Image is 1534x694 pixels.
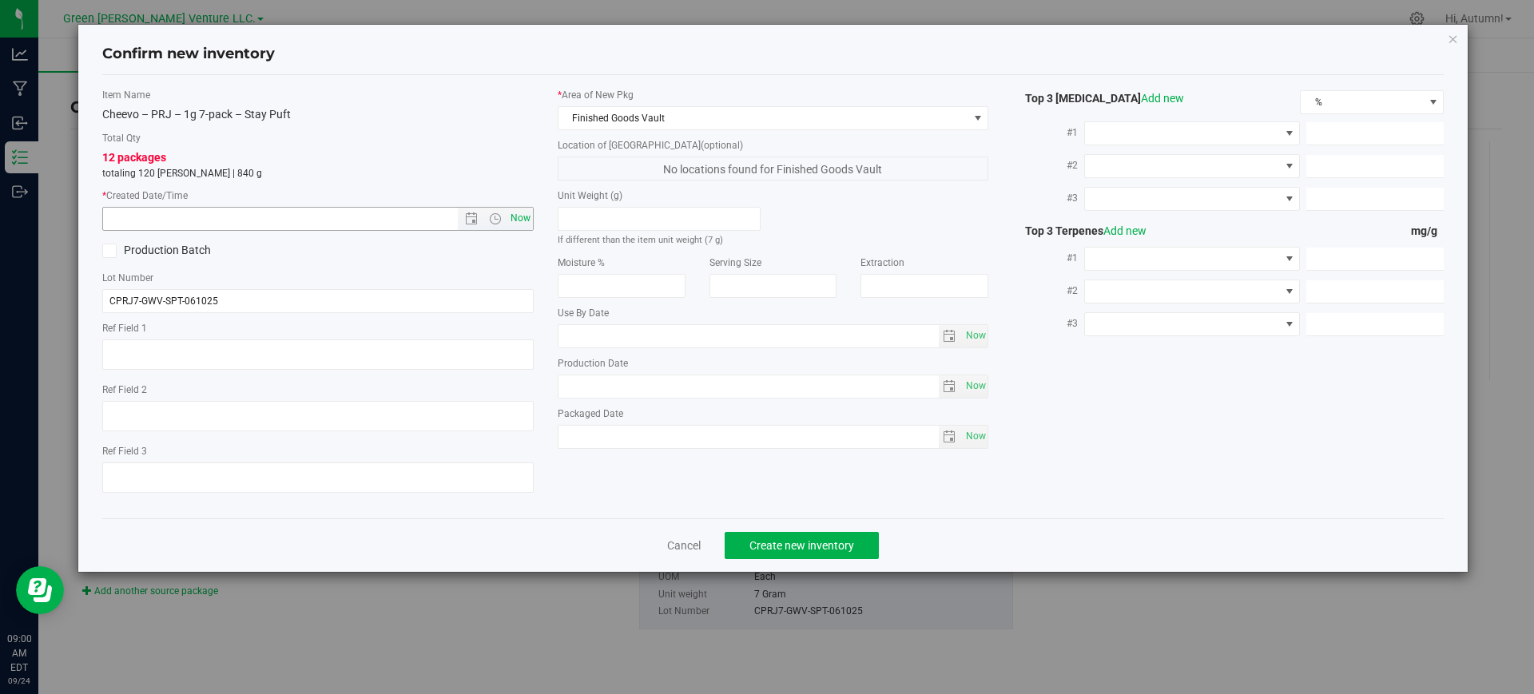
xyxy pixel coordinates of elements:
[102,271,534,285] label: Lot Number
[962,425,989,448] span: Set Current date
[458,212,485,225] span: Open the date view
[102,106,534,123] div: Cheevo – PRJ – 1g 7-pack – Stay Puft
[102,383,534,397] label: Ref Field 2
[102,44,275,65] h4: Confirm new inventory
[725,532,879,559] button: Create new inventory
[749,539,854,552] span: Create new inventory
[102,151,166,164] span: 12 packages
[709,256,837,270] label: Serving Size
[102,444,534,458] label: Ref Field 3
[961,375,988,398] span: select
[558,157,989,180] span: No locations found for Finished Goods Vault
[1012,276,1084,305] label: #2
[16,566,64,614] iframe: Resource center
[939,325,962,347] span: select
[558,138,989,153] label: Location of [GEOGRAPHIC_DATA]
[962,324,989,347] span: Set Current date
[102,321,534,335] label: Ref Field 1
[1012,224,1147,237] span: Top 3 Terpenes
[102,242,306,259] label: Production Batch
[1084,121,1300,145] span: NO DATA FOUND
[1012,118,1084,147] label: #1
[961,426,988,448] span: select
[102,131,534,145] label: Total Qty
[1012,184,1084,212] label: #3
[1012,309,1084,338] label: #3
[1012,244,1084,272] label: #1
[1084,154,1300,178] span: NO DATA FOUND
[558,256,686,270] label: Moisture %
[102,88,534,102] label: Item Name
[1301,91,1423,113] span: %
[558,406,989,421] label: Packaged Date
[558,188,761,203] label: Unit Weight (g)
[102,166,534,180] p: totaling 120 [PERSON_NAME] | 840 g
[558,107,968,129] span: Finished Goods Vault
[962,375,989,398] span: Set Current date
[1012,151,1084,180] label: #2
[1141,92,1184,105] a: Add new
[558,306,989,320] label: Use By Date
[961,325,988,347] span: select
[558,356,989,371] label: Production Date
[102,188,534,203] label: Created Date/Time
[667,537,701,553] a: Cancel
[1411,224,1444,237] span: mg/g
[701,140,743,151] span: (optional)
[1084,187,1300,211] span: NO DATA FOUND
[1103,224,1147,237] a: Add new
[860,256,988,270] label: Extraction
[558,235,723,245] small: If different than the item unit weight (7 g)
[1012,92,1184,105] span: Top 3 [MEDICAL_DATA]
[507,207,534,230] span: Set Current date
[939,375,962,398] span: select
[558,88,989,102] label: Area of New Pkg
[481,212,508,225] span: Open the time view
[939,426,962,448] span: select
